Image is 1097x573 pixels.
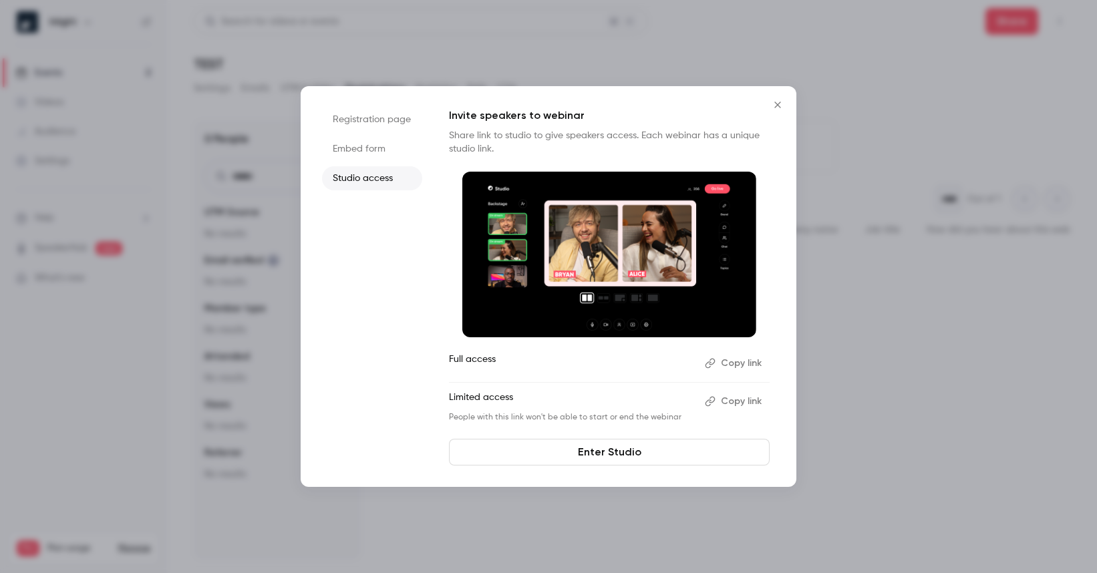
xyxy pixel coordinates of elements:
[449,353,694,374] p: Full access
[449,412,694,423] p: People with this link won't be able to start or end the webinar
[699,391,770,412] button: Copy link
[322,137,422,161] li: Embed form
[449,391,694,412] p: Limited access
[449,439,770,465] a: Enter Studio
[699,353,770,374] button: Copy link
[322,166,422,190] li: Studio access
[449,108,770,124] p: Invite speakers to webinar
[322,108,422,132] li: Registration page
[462,172,756,337] img: Invite speakers to webinar
[764,91,791,118] button: Close
[449,129,770,156] p: Share link to studio to give speakers access. Each webinar has a unique studio link.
